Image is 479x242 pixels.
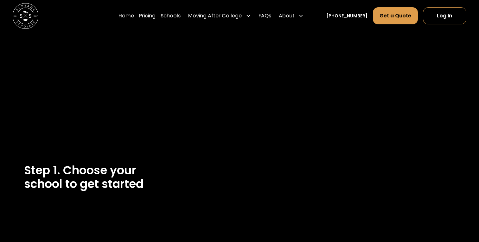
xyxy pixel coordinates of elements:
a: Schools [161,7,181,25]
a: Get a Quote [373,7,418,24]
a: Log In [423,7,466,24]
div: Moving After College [186,7,253,25]
div: About [276,7,306,25]
div: About [279,12,295,20]
a: [PHONE_NUMBER] [326,13,367,19]
a: Pricing [139,7,156,25]
a: Home [118,7,134,25]
h2: Step 1. Choose your school to get started [24,164,227,191]
a: FAQs [259,7,271,25]
img: Storage Scholars main logo [13,3,38,29]
div: Moving After College [188,12,242,20]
